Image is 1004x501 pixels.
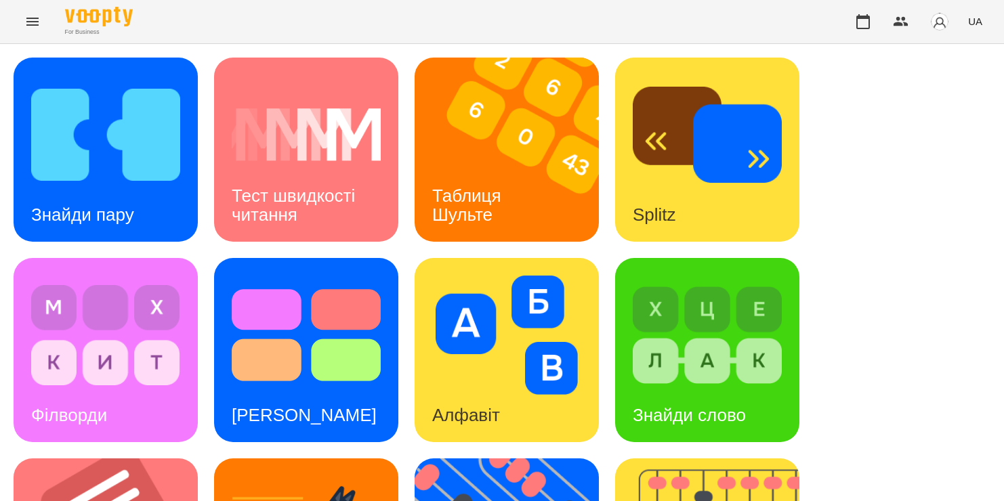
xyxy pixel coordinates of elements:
[232,405,377,425] h3: [PERSON_NAME]
[31,204,134,225] h3: Знайди пару
[232,75,381,194] img: Тест швидкості читання
[232,186,360,224] h3: Тест швидкості читання
[633,75,782,194] img: Splitz
[432,186,506,224] h3: Таблиця Шульте
[633,276,782,395] img: Знайди слово
[31,276,180,395] img: Філворди
[232,276,381,395] img: Тест Струпа
[65,28,133,37] span: For Business
[432,405,500,425] h3: Алфавіт
[633,204,676,225] h3: Splitz
[968,14,982,28] span: UA
[930,12,949,31] img: avatar_s.png
[415,58,599,242] a: Таблиця ШультеТаблиця Шульте
[214,58,398,242] a: Тест швидкості читанняТест швидкості читання
[615,58,799,242] a: SplitzSplitz
[14,258,198,442] a: ФілвордиФілворди
[615,258,799,442] a: Знайди словоЗнайди слово
[14,58,198,242] a: Знайди паруЗнайди пару
[31,405,107,425] h3: Філворди
[415,258,599,442] a: АлфавітАлфавіт
[432,276,581,395] img: Алфавіт
[214,258,398,442] a: Тест Струпа[PERSON_NAME]
[415,58,616,242] img: Таблиця Шульте
[16,5,49,38] button: Menu
[65,7,133,26] img: Voopty Logo
[31,75,180,194] img: Знайди пару
[963,9,988,34] button: UA
[633,405,746,425] h3: Знайди слово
